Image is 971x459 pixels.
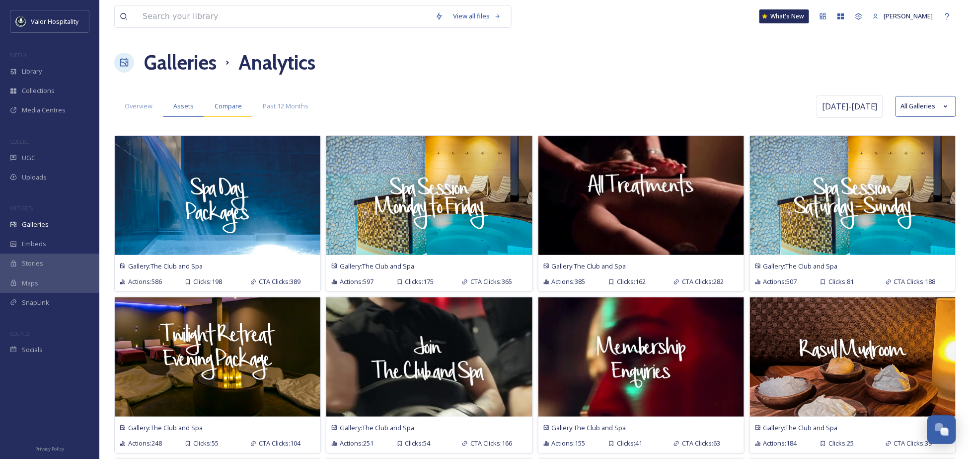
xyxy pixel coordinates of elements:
span: Clicks: 175 [405,277,434,286]
span: Privacy Policy [35,446,64,452]
span: Actions: 597 [340,277,373,286]
img: 5ba67fd8-2d83-4ad6-892f-61b307921662.jpg [115,297,320,417]
span: SOCIALS [10,330,30,337]
img: images [16,16,26,26]
span: Actions: 248 [128,439,162,448]
span: Actions: 385 [552,277,586,286]
span: Clicks: 198 [193,277,222,286]
span: Overview [125,101,152,111]
button: Open Chat [927,415,956,444]
span: Media Centres [22,105,66,115]
span: Clicks: 81 [828,277,854,286]
span: Gallery: The Club and Spa [763,262,838,271]
img: 12de0669-877c-4ccc-98ae-71362edc6e36.jpg [538,136,744,255]
img: 942e7d56-f559-4ec5-8f59-6943b2b5e022.jpg [326,297,532,417]
a: Gallery:The Club and SpaActions:251Clicks:54CTA Clicks:166 [326,297,532,454]
span: CTA Clicks: 166 [470,439,512,448]
span: WIDGETS [10,204,33,212]
span: Actions: 155 [552,439,586,448]
span: Gallery: The Club and Spa [552,423,626,432]
span: Maps [22,278,38,288]
a: Gallery:The Club and SpaActions:184Clicks:25CTA Clicks:39 [749,297,956,454]
h1: Analytics [238,48,315,78]
span: Actions: 251 [340,439,373,448]
span: Actions: 184 [763,439,797,448]
span: Gallery: The Club and Spa [763,423,838,432]
input: Search your library [138,5,430,27]
span: CTA Clicks: 365 [470,277,512,286]
span: Stories [22,259,43,268]
span: Gallery: The Club and Spa [552,262,626,271]
a: What's New [759,9,809,23]
a: Gallery:The Club and SpaActions:385Clicks:162CTA Clicks:282 [538,135,745,292]
span: Gallery: The Club and Spa [128,262,203,271]
span: Compare [215,101,242,111]
span: CTA Clicks: 282 [682,277,724,286]
span: Clicks: 55 [193,439,219,448]
a: [PERSON_NAME] [868,6,938,26]
span: Actions: 586 [128,277,162,286]
a: Gallery:The Club and SpaActions:155Clicks:41CTA Clicks:63 [538,297,745,454]
span: Clicks: 41 [617,439,642,448]
a: Galleries [144,48,217,78]
span: [DATE] - [DATE] [822,100,878,112]
span: Embeds [22,239,46,249]
span: Past 12 Months [263,101,308,111]
span: Collections [22,86,55,95]
a: Gallery:The Club and SpaActions:248Clicks:55CTA Clicks:104 [114,297,321,454]
span: Socials [22,345,43,355]
span: Uploads [22,173,47,182]
button: All Galleries [896,96,956,117]
img: dfaa3281-2494-453e-ad63-2563d6aed6d8.jpg [750,297,956,417]
span: Galleries [22,220,49,229]
span: CTA Clicks: 389 [259,277,300,286]
span: UGC [22,153,35,163]
a: Gallery:The Club and SpaActions:597Clicks:175CTA Clicks:365 [326,135,532,292]
span: Valor Hospitality [31,17,78,26]
img: 7dc5808d-186b-49aa-ac69-7bf4599a63dd.jpg [750,136,956,255]
img: 8d1aaed4-c727-44bf-a967-4dc1104bd385.jpg [115,136,320,255]
span: Assets [173,101,194,111]
span: MEDIA [10,51,27,59]
span: CTA Clicks: 188 [894,277,936,286]
span: CTA Clicks: 63 [682,439,720,448]
a: Gallery:The Club and SpaActions:507Clicks:81CTA Clicks:188 [749,135,956,292]
span: Library [22,67,42,76]
span: Gallery: The Club and Spa [128,423,203,432]
span: Clicks: 162 [617,277,646,286]
span: Clicks: 54 [405,439,431,448]
img: 0fb05220-f718-44bf-8c2f-54c674ff42ea.jpg [538,297,744,417]
span: SnapLink [22,298,49,307]
a: View all files [448,6,506,26]
img: 70dd86be-ecdd-4baa-8388-d7282f38dd98.jpg [326,136,532,255]
span: Clicks: 25 [828,439,854,448]
span: CTA Clicks: 104 [259,439,300,448]
span: COLLECT [10,138,31,145]
a: Privacy Policy [35,442,64,454]
span: Actions: 507 [763,277,797,286]
a: Gallery:The Club and SpaActions:586Clicks:198CTA Clicks:389 [114,135,321,292]
span: Gallery: The Club and Spa [340,262,414,271]
span: Gallery: The Club and Spa [340,423,414,432]
span: CTA Clicks: 39 [894,439,932,448]
span: [PERSON_NAME] [884,11,933,20]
